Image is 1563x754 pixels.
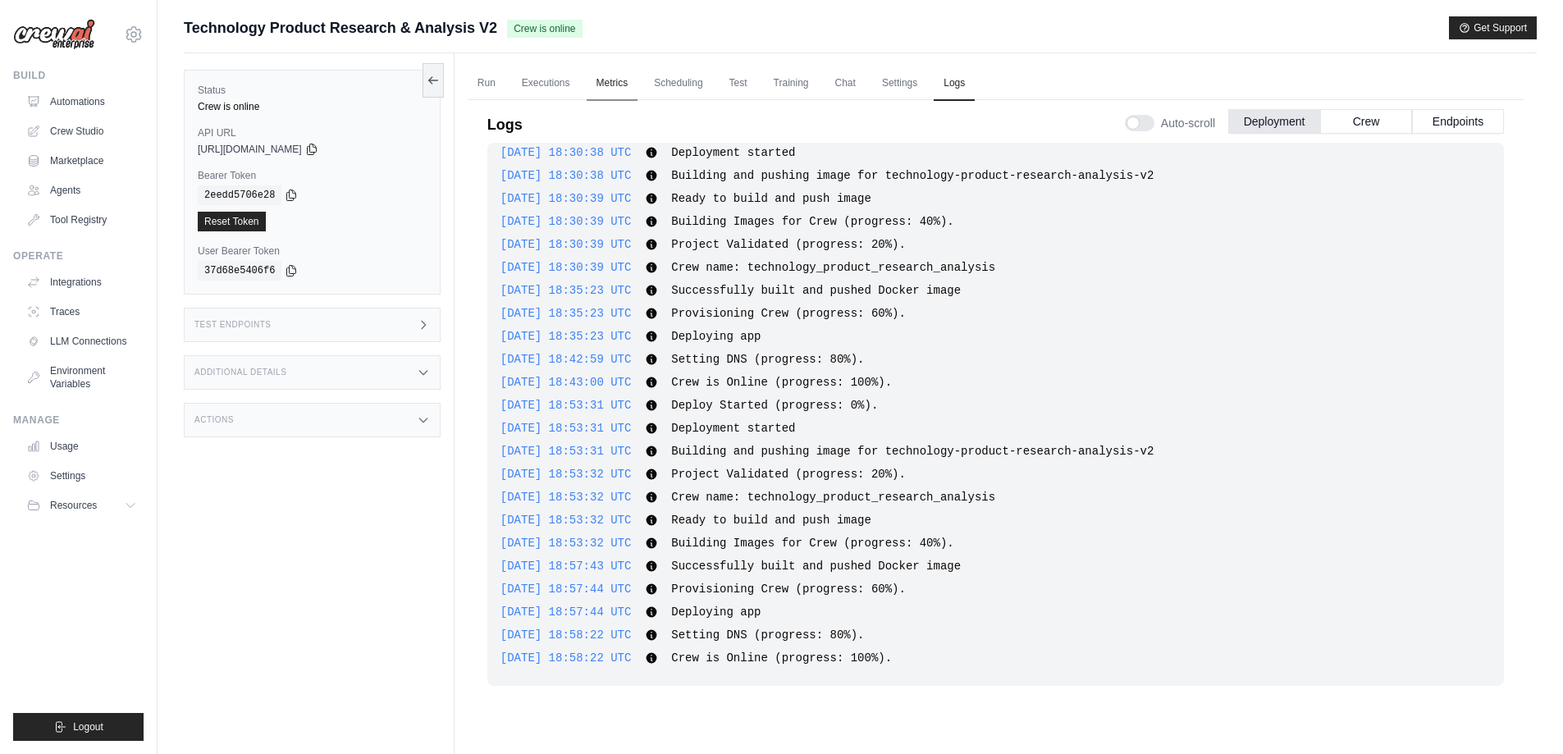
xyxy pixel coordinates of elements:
[20,207,144,233] a: Tool Registry
[587,66,638,101] a: Metrics
[1412,109,1504,134] button: Endpoints
[764,66,819,101] a: Training
[198,212,266,231] a: Reset Token
[198,261,281,281] code: 37d68e5406f6
[500,491,632,504] span: [DATE] 18:53:32 UTC
[1481,675,1563,754] iframe: Chat Widget
[644,66,712,101] a: Scheduling
[198,244,427,258] label: User Bearer Token
[671,238,906,251] span: Project Validated (progress: 20%).
[500,261,632,274] span: [DATE] 18:30:39 UTC
[500,514,632,527] span: [DATE] 18:53:32 UTC
[500,215,632,228] span: [DATE] 18:30:39 UTC
[20,492,144,519] button: Resources
[20,177,144,203] a: Agents
[73,720,103,733] span: Logout
[671,560,961,573] span: Successfully built and pushed Docker image
[671,353,864,366] span: Setting DNS (progress: 80%).
[13,19,95,50] img: Logo
[500,238,632,251] span: [DATE] 18:30:39 UTC
[500,605,632,619] span: [DATE] 18:57:44 UTC
[1449,16,1537,39] button: Get Support
[184,16,497,39] span: Technology Product Research & Analysis V2
[500,146,632,159] span: [DATE] 18:30:38 UTC
[500,192,632,205] span: [DATE] 18:30:39 UTC
[198,100,427,113] div: Crew is online
[500,422,632,435] span: [DATE] 18:53:31 UTC
[20,463,144,489] a: Settings
[500,169,632,182] span: [DATE] 18:30:38 UTC
[1161,115,1215,131] span: Auto-scroll
[13,69,144,82] div: Build
[671,169,1154,182] span: Building and pushing image for technology-product-research-analysis-v2
[198,84,427,97] label: Status
[671,399,878,412] span: Deploy Started (progress: 0%).
[500,651,632,665] span: [DATE] 18:58:22 UTC
[500,468,632,481] span: [DATE] 18:53:32 UTC
[671,583,906,596] span: Provisioning Crew (progress: 60%).
[500,583,632,596] span: [DATE] 18:57:44 UTC
[671,514,871,527] span: Ready to build and push image
[194,368,286,377] h3: Additional Details
[487,113,523,136] p: Logs
[20,89,144,115] a: Automations
[1320,109,1412,134] button: Crew
[872,66,927,101] a: Settings
[512,66,580,101] a: Executions
[500,445,632,458] span: [DATE] 18:53:31 UTC
[671,307,906,320] span: Provisioning Crew (progress: 60%).
[1228,109,1320,134] button: Deployment
[671,376,892,389] span: Crew is Online (progress: 100%).
[671,605,761,619] span: Deploying app
[198,169,427,182] label: Bearer Token
[825,66,866,101] a: Chat
[500,284,632,297] span: [DATE] 18:35:23 UTC
[13,414,144,427] div: Manage
[671,628,864,642] span: Setting DNS (progress: 80%).
[20,148,144,174] a: Marketplace
[194,415,234,425] h3: Actions
[671,330,761,343] span: Deploying app
[500,307,632,320] span: [DATE] 18:35:23 UTC
[20,118,144,144] a: Crew Studio
[671,445,1154,458] span: Building and pushing image for technology-product-research-analysis-v2
[671,491,995,504] span: Crew name: technology_product_research_analysis
[13,249,144,263] div: Operate
[671,422,795,435] span: Deployment started
[671,192,871,205] span: Ready to build and push image
[194,320,272,330] h3: Test Endpoints
[198,143,302,156] span: [URL][DOMAIN_NAME]
[500,376,632,389] span: [DATE] 18:43:00 UTC
[507,20,582,38] span: Crew is online
[671,284,961,297] span: Successfully built and pushed Docker image
[671,215,953,228] span: Building Images for Crew (progress: 40%).
[671,651,892,665] span: Crew is Online (progress: 100%).
[468,66,505,101] a: Run
[20,433,144,459] a: Usage
[20,328,144,354] a: LLM Connections
[720,66,757,101] a: Test
[500,330,632,343] span: [DATE] 18:35:23 UTC
[13,713,144,741] button: Logout
[500,537,632,550] span: [DATE] 18:53:32 UTC
[671,261,995,274] span: Crew name: technology_product_research_analysis
[671,468,906,481] span: Project Validated (progress: 20%).
[671,146,795,159] span: Deployment started
[50,499,97,512] span: Resources
[20,269,144,295] a: Integrations
[671,537,953,550] span: Building Images for Crew (progress: 40%).
[934,66,975,101] a: Logs
[500,399,632,412] span: [DATE] 18:53:31 UTC
[500,628,632,642] span: [DATE] 18:58:22 UTC
[500,353,632,366] span: [DATE] 18:42:59 UTC
[500,560,632,573] span: [DATE] 18:57:43 UTC
[20,358,144,397] a: Environment Variables
[198,126,427,139] label: API URL
[20,299,144,325] a: Traces
[198,185,281,205] code: 2eedd5706e28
